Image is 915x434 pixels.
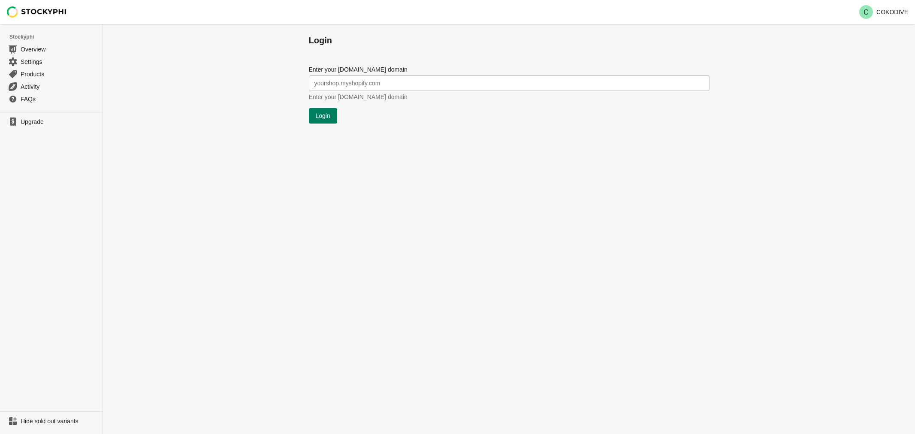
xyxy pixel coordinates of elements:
[21,118,97,126] span: Upgrade
[21,57,97,66] span: Settings
[9,33,103,41] span: Stockyphi
[3,80,99,93] a: Activity
[309,75,710,91] input: yourshop.myshopify.com
[3,43,99,55] a: Overview
[7,6,67,18] img: Stockyphi
[3,116,99,128] a: Upgrade
[3,68,99,80] a: Products
[309,65,408,74] label: Enter your [DOMAIN_NAME] domain
[21,70,97,78] span: Products
[3,55,99,68] a: Settings
[856,3,912,21] button: Avatar with initials CCOKODIVE
[3,93,99,105] a: FAQs
[309,93,408,100] span: Enter your [DOMAIN_NAME] domain
[21,45,97,54] span: Overview
[876,9,908,15] p: COKODIVE
[21,95,97,103] span: FAQs
[309,34,710,46] h1: Login
[309,108,337,124] button: Login
[864,9,869,16] text: C
[21,82,97,91] span: Activity
[21,417,97,425] span: Hide sold out variants
[316,112,330,119] span: Login
[3,415,99,427] a: Hide sold out variants
[859,5,873,19] span: Avatar with initials C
